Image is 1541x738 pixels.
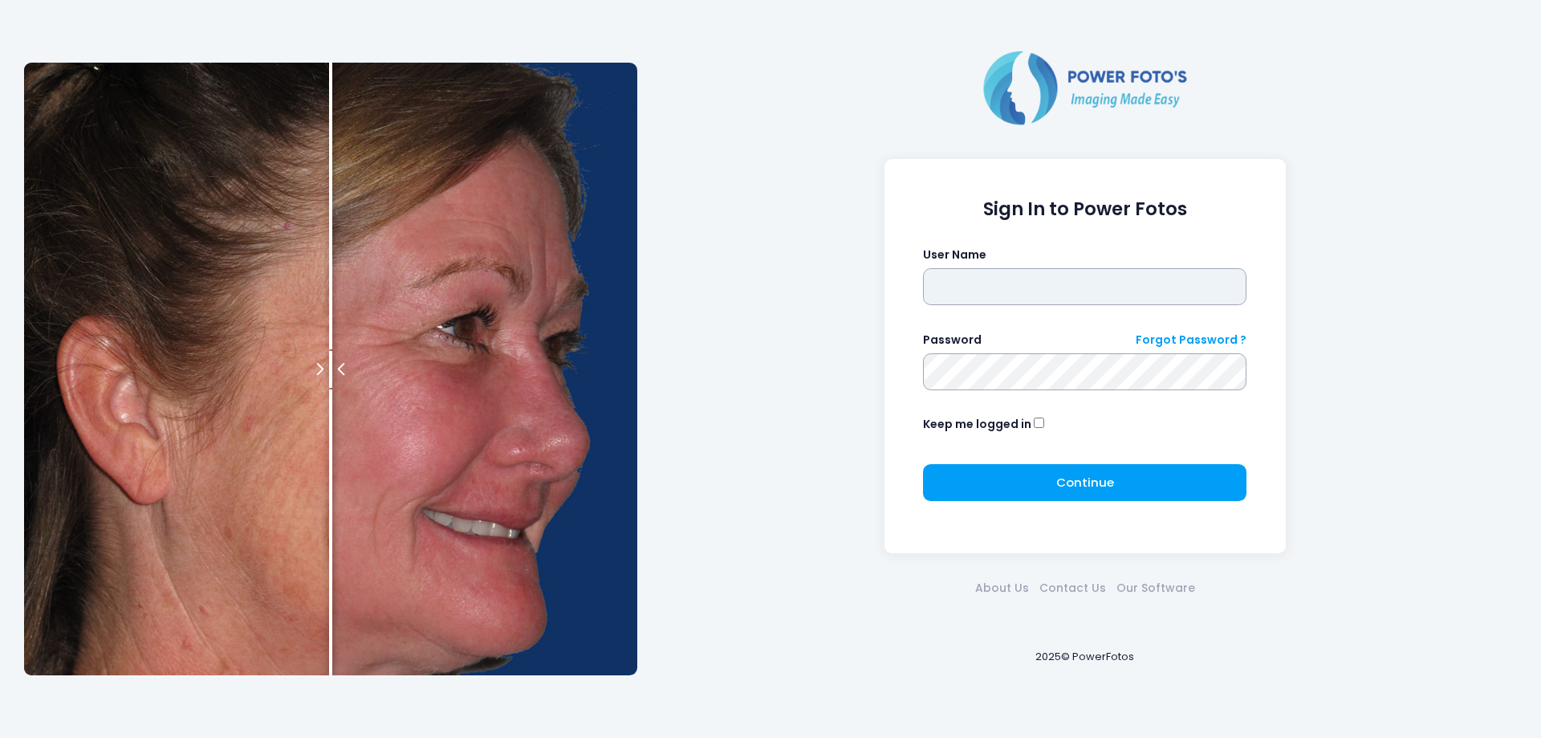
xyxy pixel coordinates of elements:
h1: Sign In to Power Fotos [923,198,1246,220]
button: Continue [923,464,1246,501]
img: Logo [977,47,1193,128]
label: Password [923,332,982,349]
div: 2025© PowerFotos [653,622,1517,691]
a: About Us [970,580,1034,597]
label: User Name [923,247,986,263]
span: Continue [1056,474,1114,491]
label: Keep me logged in [923,416,1031,433]
a: Our Software [1111,580,1200,597]
a: Forgot Password ? [1136,332,1246,349]
a: Contact Us [1034,580,1111,597]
